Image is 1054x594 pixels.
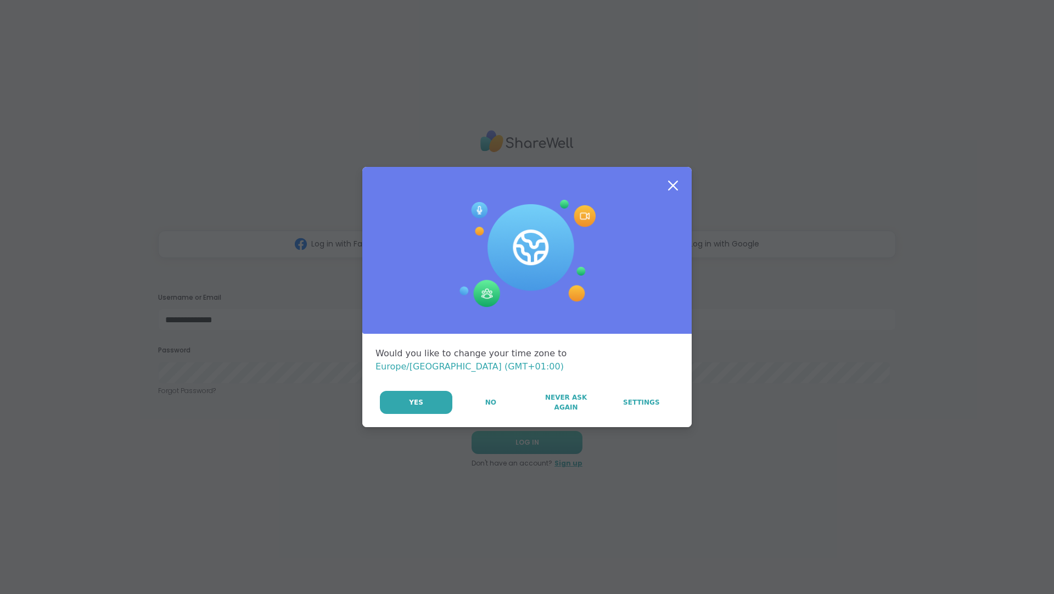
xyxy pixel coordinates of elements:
[458,200,596,307] img: Session Experience
[604,391,679,414] a: Settings
[375,361,564,372] span: Europe/[GEOGRAPHIC_DATA] (GMT+01:00)
[623,397,660,407] span: Settings
[375,347,679,373] div: Would you like to change your time zone to
[380,391,452,414] button: Yes
[409,397,423,407] span: Yes
[534,393,597,412] span: Never Ask Again
[485,397,496,407] span: No
[453,391,528,414] button: No
[529,391,603,414] button: Never Ask Again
